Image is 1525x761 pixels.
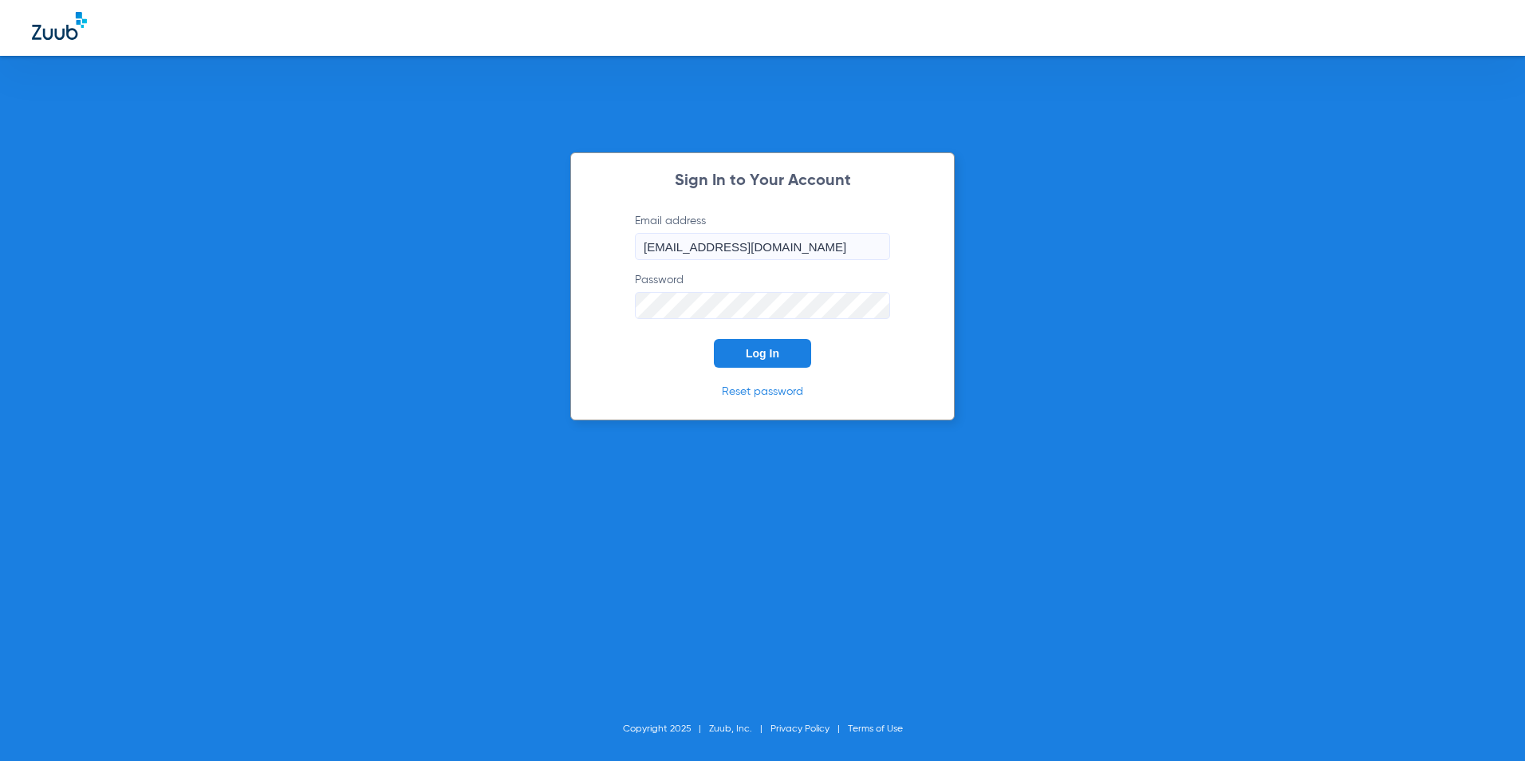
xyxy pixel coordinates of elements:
[635,233,890,260] input: Email address
[770,724,829,734] a: Privacy Policy
[848,724,903,734] a: Terms of Use
[635,272,890,319] label: Password
[635,292,890,319] input: Password
[709,721,770,737] li: Zuub, Inc.
[1445,684,1525,761] iframe: Chat Widget
[722,386,803,397] a: Reset password
[611,173,914,189] h2: Sign In to Your Account
[714,339,811,368] button: Log In
[623,721,709,737] li: Copyright 2025
[746,347,779,360] span: Log In
[32,12,87,40] img: Zuub Logo
[635,213,890,260] label: Email address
